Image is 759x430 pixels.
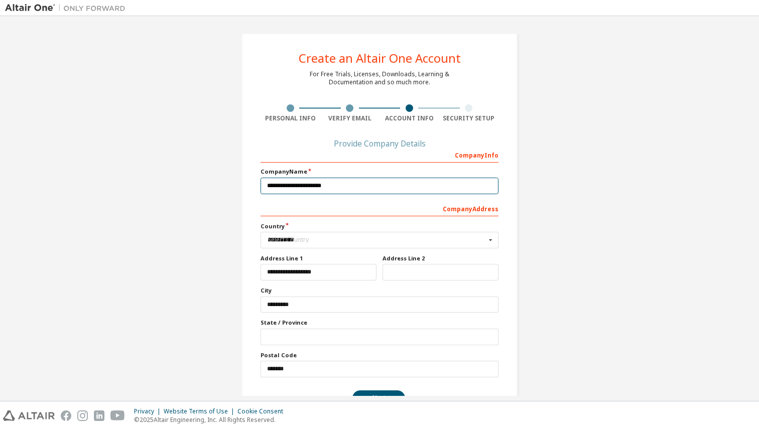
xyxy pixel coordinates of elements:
[261,351,498,359] label: Postal Code
[237,407,289,415] div: Cookie Consent
[383,254,498,262] label: Address Line 2
[439,114,499,122] div: Security Setup
[261,140,498,147] div: Provide Company Details
[77,410,88,421] img: instagram.svg
[320,114,380,122] div: Verify Email
[110,410,125,421] img: youtube.svg
[261,254,376,262] label: Address Line 1
[261,114,320,122] div: Personal Info
[261,200,498,216] div: Company Address
[261,222,498,230] label: Country
[164,407,237,415] div: Website Terms of Use
[134,415,289,424] p: © 2025 Altair Engineering, Inc. All Rights Reserved.
[261,319,498,327] label: State / Province
[261,168,498,176] label: Company Name
[261,286,498,295] label: City
[261,147,498,163] div: Company Info
[268,237,486,243] div: Select Country
[379,114,439,122] div: Account Info
[94,410,104,421] img: linkedin.svg
[134,407,164,415] div: Privacy
[310,70,449,86] div: For Free Trials, Licenses, Downloads, Learning & Documentation and so much more.
[61,410,71,421] img: facebook.svg
[3,410,55,421] img: altair_logo.svg
[5,3,131,13] img: Altair One
[299,52,461,64] div: Create an Altair One Account
[352,390,405,405] button: Next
